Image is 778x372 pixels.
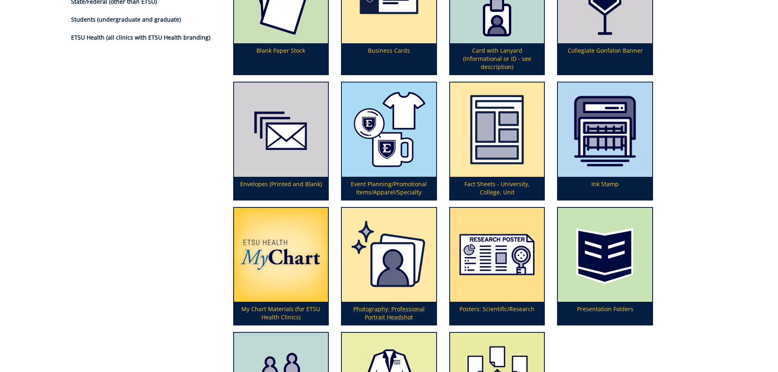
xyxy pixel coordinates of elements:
[558,43,652,74] p: Collegiate Gonfalon Banner
[342,208,436,302] img: professional%20headshot-673780894c71e3.55548584.png
[450,82,544,177] img: fact%20sheet-63b722d48584d3.32276223.png
[234,82,328,200] a: Envelopes (Printed and Blank)
[450,302,544,325] p: Posters: Scientific/Research
[558,82,652,200] a: Ink Stamp
[342,177,436,200] p: Event Planning/Promotional Items/Apparel/Specialty
[234,208,328,302] img: mychart-67fe6a1724bc26.04447173.png
[450,208,544,325] a: Posters: Scientific/Research
[342,43,436,74] p: Business Cards
[450,82,544,200] a: Fact Sheets - University, College, Unit
[234,177,328,200] p: Envelopes (Printed and Blank)
[558,302,652,325] p: Presentation Folders
[342,208,436,325] a: Photography: Professional Portrait Headshot
[234,82,328,177] img: envelopes-(bulk-order)-594831b101c519.91017228.png
[450,208,544,302] img: posters-scientific-5aa5927cecefc5.90805739.png
[450,43,544,74] p: Card with Lanyard (Informational or ID - see description)
[558,208,652,302] img: folders-5949219d3e5475.27030474.png
[342,302,436,325] p: Photography: Professional Portrait Headshot
[234,43,328,74] p: Blank Paper Stock
[342,82,436,200] a: Event Planning/Promotional Items/Apparel/Specialty
[71,33,210,41] a: ETSU Health (all clinics with ETSU Health branding)
[450,177,544,200] p: Fact Sheets - University, College, Unit
[558,82,652,177] img: ink%20stamp-620d597748ba81.63058529.png
[558,208,652,325] a: Presentation Folders
[342,82,436,177] img: promotional%20items%20icon-621cf3f26df267.81791671.png
[71,16,181,23] a: Students (undergraduate and graduate)
[234,208,328,325] a: My Chart Materials (for ETSU Health Clinics)
[558,177,652,200] p: Ink Stamp
[234,302,328,325] p: My Chart Materials (for ETSU Health Clinics)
